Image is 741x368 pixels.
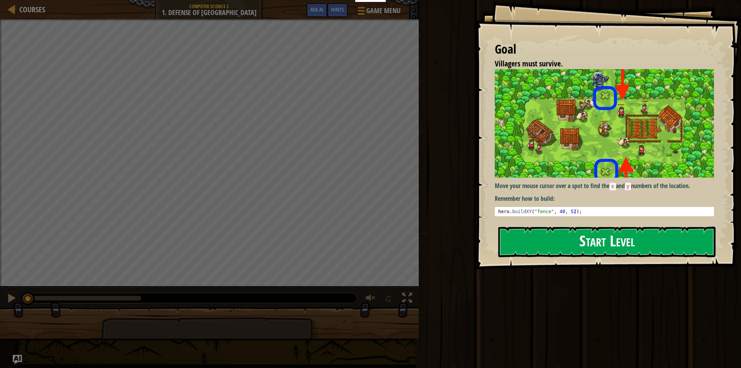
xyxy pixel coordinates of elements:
span: Hints [331,6,344,13]
button: Adjust volume [363,291,379,307]
a: Courses [15,4,45,15]
button: Ask AI [306,3,327,17]
button: ♫ [382,291,396,307]
button: Ctrl + P: Pause [4,291,19,307]
span: Villagers must survive. [495,58,563,69]
div: Goal [495,41,714,58]
code: y [625,183,631,190]
button: Toggle fullscreen [399,291,415,307]
span: Courses [19,4,45,15]
p: Move your mouse cursor over a spot to find the and numbers of the location. [495,181,720,191]
li: Villagers must survive. [485,58,712,70]
span: Ask AI [310,6,323,13]
span: Game Menu [366,6,401,16]
button: Start Level [498,227,716,257]
p: Remember how to build: [495,194,720,203]
img: Defense of plainswood [495,69,720,178]
button: Ask AI [13,355,22,364]
span: ♫ [384,292,392,304]
button: Game Menu [352,3,405,21]
code: x [609,183,616,190]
